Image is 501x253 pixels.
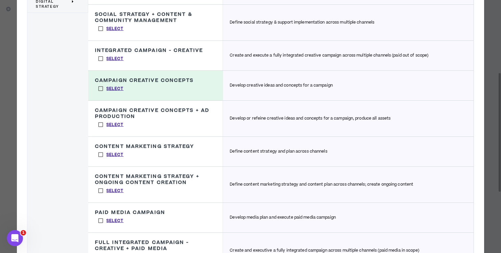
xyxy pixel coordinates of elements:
[95,107,216,120] h3: Campaign Creative Concepts + Ad Production
[106,218,124,224] p: Select
[95,173,216,186] h3: Content Marketing Strategy + Ongoing Content Creation
[21,230,26,235] span: 1
[106,56,124,62] p: Select
[230,83,333,89] p: Develop creative ideas and concepts for a campaign
[230,20,374,26] p: Define social strategy & support implementation across multiple channels
[230,182,413,188] p: Define content marketing strategy and content plan across channels; create ongoing content
[7,230,23,246] iframe: Intercom live chat
[106,152,124,158] p: Select
[95,77,194,84] h3: Campaign Creative Concepts
[95,11,216,24] h3: Social Strategy + Content & Community Management
[95,48,203,54] h3: Integrated Campaign - Creative
[230,215,336,221] p: Develop media plan and execute paid media campaign
[95,240,216,252] h3: Full Integrated Campaign - Creative + Paid Media
[106,26,124,32] p: Select
[230,116,391,122] p: Develop or refeine creative ideas and concepts for a campaign, produce all assets
[106,86,124,92] p: Select
[106,122,124,128] p: Select
[95,210,165,216] h3: Paid Media Campaign
[230,53,428,59] p: Create and execute a fully integrated creative campaign across multiple channels (paid out of scope)
[106,188,124,194] p: Select
[230,149,327,155] p: Define content strategy and plan across channels
[95,144,194,150] h3: Content Marketing Strategy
